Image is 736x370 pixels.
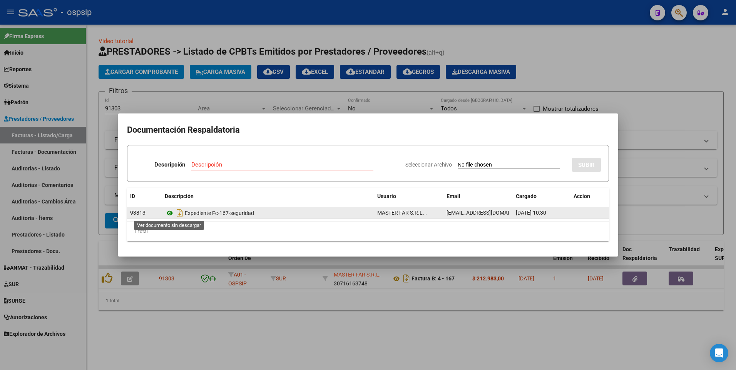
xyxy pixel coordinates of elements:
[377,210,427,216] span: MASTER FAR S.R.L. .
[127,188,162,205] datatable-header-cell: ID
[447,210,532,216] span: [EMAIL_ADDRESS][DOMAIN_NAME]
[127,222,609,241] div: 1 total
[578,162,595,168] span: SUBIR
[570,188,609,205] datatable-header-cell: Accion
[175,207,185,219] i: Descargar documento
[710,344,728,362] div: Open Intercom Messenger
[516,193,537,199] span: Cargado
[572,158,601,172] button: SUBIR
[154,160,185,169] p: Descripción
[374,188,443,205] datatable-header-cell: Usuario
[447,193,460,199] span: Email
[513,188,570,205] datatable-header-cell: Cargado
[127,123,609,137] h2: Documentación Respaldatoria
[516,210,546,216] span: [DATE] 10:30
[162,188,374,205] datatable-header-cell: Descripción
[405,162,452,168] span: Seleccionar Archivo
[443,188,513,205] datatable-header-cell: Email
[165,193,194,199] span: Descripción
[377,193,396,199] span: Usuario
[574,193,590,199] span: Accion
[130,210,146,216] span: 93813
[130,193,135,199] span: ID
[165,207,371,219] div: Expediente Fc-167-seguridad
